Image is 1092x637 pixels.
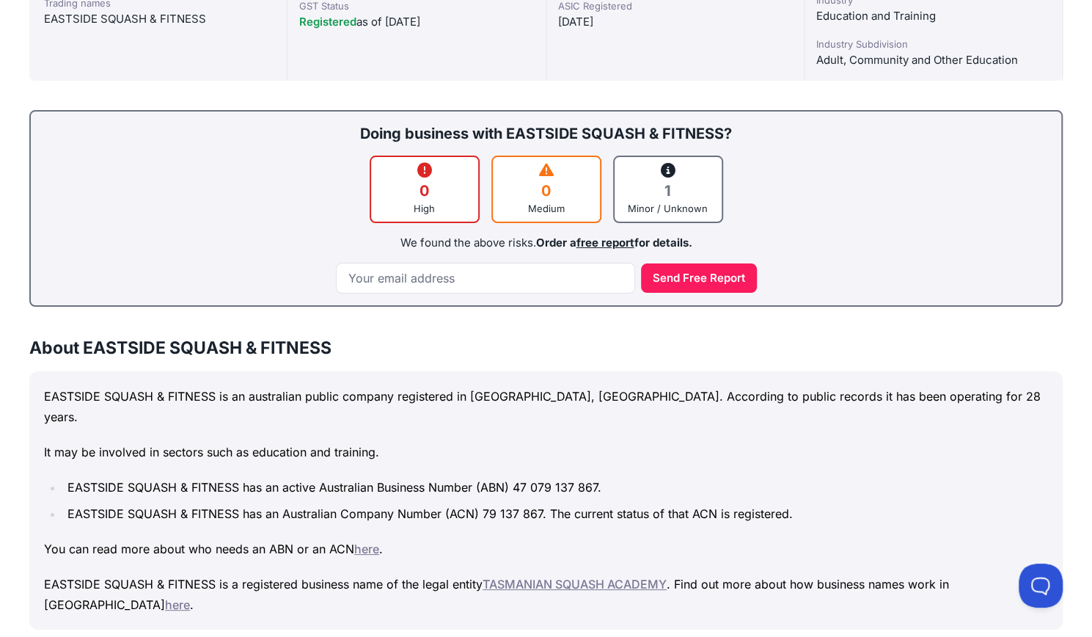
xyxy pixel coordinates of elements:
div: 0 [377,181,472,201]
div: Minor / Unknown [620,201,716,216]
div: Education and Training [816,7,1050,25]
a: TASMANIAN SQUASH ACADEMY [483,577,667,591]
div: We found the above risks. [45,235,1047,252]
div: as of [DATE] [299,13,533,31]
p: EASTSIDE SQUASH & FITNESS is a registered business name of the legal entity . Find out more about... [44,574,1048,615]
a: here [165,597,190,612]
span: Registered [299,15,356,29]
div: Industry Subdivision [816,37,1050,51]
li: EASTSIDE SQUASH & FITNESS has an Australian Company Number (ACN) 79 137 867. The current status o... [63,503,1048,524]
div: Medium [499,201,594,216]
input: Your email address [336,263,635,294]
div: High [377,201,472,216]
p: You can read more about who needs an ABN or an ACN . [44,539,1048,559]
div: Adult, Community and Other Education [816,51,1050,69]
iframe: Toggle Customer Support [1019,564,1063,608]
div: Doing business with EASTSIDE SQUASH & FITNESS? [45,123,1047,144]
h3: About EASTSIDE SQUASH & FITNESS [29,336,1063,360]
li: EASTSIDE SQUASH & FITNESS has an active Australian Business Number (ABN) 47 079 137 867. [63,477,1048,498]
div: 1 [620,181,716,201]
span: Order a for details. [536,236,692,250]
p: It may be involved in sectors such as education and training. [44,442,1048,462]
div: 0 [499,181,594,201]
div: EASTSIDE SQUASH & FITNESS [44,10,272,28]
a: free report [576,236,634,250]
div: [DATE] [558,13,792,31]
a: here [354,542,379,556]
button: Send Free Report [641,263,757,293]
p: EASTSIDE SQUASH & FITNESS is an australian public company registered in [GEOGRAPHIC_DATA], [GEOGR... [44,386,1048,427]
